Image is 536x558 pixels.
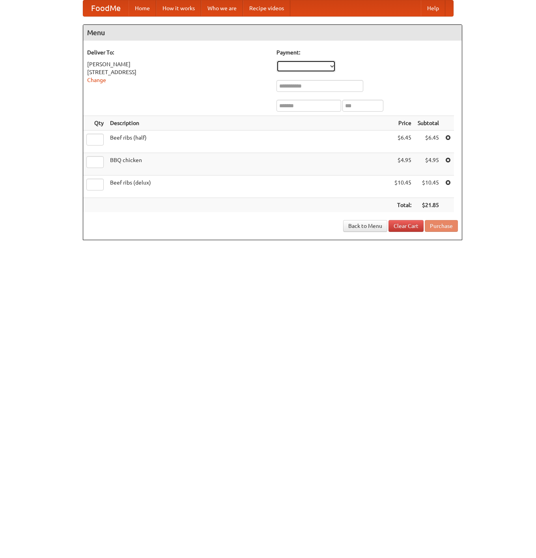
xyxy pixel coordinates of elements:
h4: Menu [83,25,462,41]
a: How it works [156,0,201,16]
a: Change [87,77,106,83]
th: Price [391,116,415,131]
td: BBQ chicken [107,153,391,175]
h5: Deliver To: [87,49,269,56]
a: FoodMe [83,0,129,16]
button: Purchase [425,220,458,232]
td: Beef ribs (delux) [107,175,391,198]
td: $10.45 [391,175,415,198]
td: $4.95 [415,153,442,175]
td: $6.45 [415,131,442,153]
a: Recipe videos [243,0,290,16]
a: Back to Menu [343,220,387,232]
a: Clear Cart [388,220,424,232]
td: $6.45 [391,131,415,153]
td: $4.95 [391,153,415,175]
th: Qty [83,116,107,131]
th: Subtotal [415,116,442,131]
th: Total: [391,198,415,213]
a: Home [129,0,156,16]
div: [STREET_ADDRESS] [87,68,269,76]
th: Description [107,116,391,131]
td: $10.45 [415,175,442,198]
th: $21.85 [415,198,442,213]
a: Who we are [201,0,243,16]
td: Beef ribs (half) [107,131,391,153]
a: Help [421,0,445,16]
div: [PERSON_NAME] [87,60,269,68]
h5: Payment: [276,49,458,56]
